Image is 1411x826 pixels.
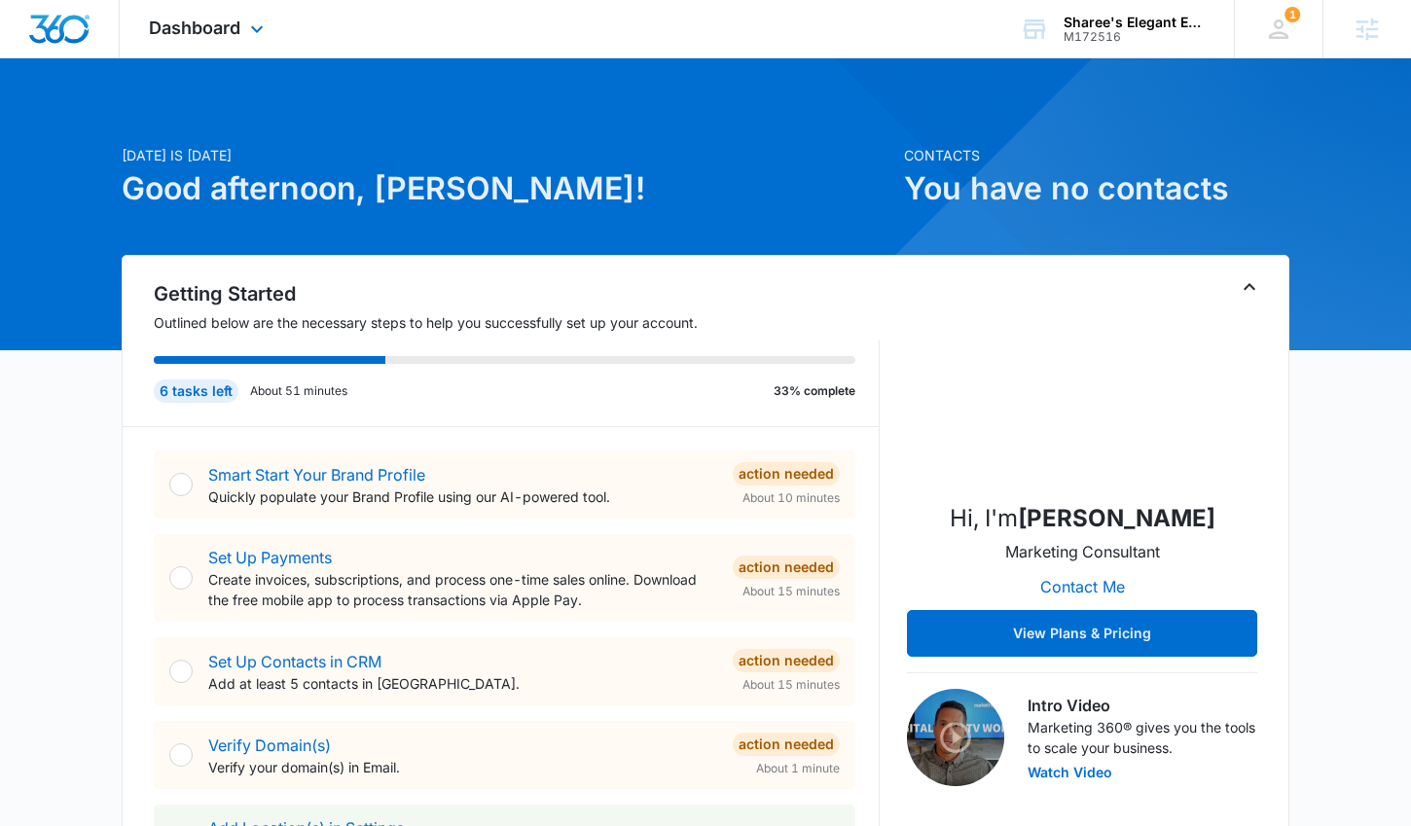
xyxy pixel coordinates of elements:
p: Verify your domain(s) in Email. [208,757,717,777]
div: Action Needed [733,556,840,579]
div: notifications count [1284,7,1300,22]
a: Set Up Contacts in CRM [208,652,381,671]
h1: Good afternoon, [PERSON_NAME]! [122,165,892,212]
h3: Intro Video [1028,694,1257,717]
button: Contact Me [1021,563,1144,610]
a: Verify Domain(s) [208,736,331,755]
span: About 15 minutes [742,676,840,694]
strong: [PERSON_NAME] [1018,504,1215,532]
p: 33% complete [774,382,855,400]
button: Toggle Collapse [1238,275,1261,299]
div: 6 tasks left [154,379,238,403]
p: Contacts [904,145,1289,165]
div: account id [1064,30,1206,44]
p: [DATE] is [DATE] [122,145,892,165]
p: Hi, I'm [950,501,1215,536]
p: About 51 minutes [250,382,347,400]
p: Add at least 5 contacts in [GEOGRAPHIC_DATA]. [208,673,717,694]
p: Marketing Consultant [1005,540,1160,563]
p: Quickly populate your Brand Profile using our AI-powered tool. [208,486,717,507]
span: 1 [1284,7,1300,22]
div: Action Needed [733,649,840,672]
span: About 15 minutes [742,583,840,600]
img: Intro Video [907,689,1004,786]
span: Dashboard [149,18,240,38]
p: Outlined below are the necessary steps to help you successfully set up your account. [154,312,880,333]
a: Smart Start Your Brand Profile [208,465,425,485]
span: About 10 minutes [742,489,840,507]
p: Marketing 360® gives you the tools to scale your business. [1028,717,1257,758]
img: Dominic Dakovich [985,291,1179,485]
h2: Getting Started [154,279,880,308]
h1: You have no contacts [904,165,1289,212]
button: View Plans & Pricing [907,610,1257,657]
div: Action Needed [733,462,840,485]
button: Watch Video [1028,766,1112,779]
p: Create invoices, subscriptions, and process one-time sales online. Download the free mobile app t... [208,569,717,610]
span: About 1 minute [756,760,840,777]
div: account name [1064,15,1206,30]
div: Action Needed [733,733,840,756]
a: Set Up Payments [208,548,332,567]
